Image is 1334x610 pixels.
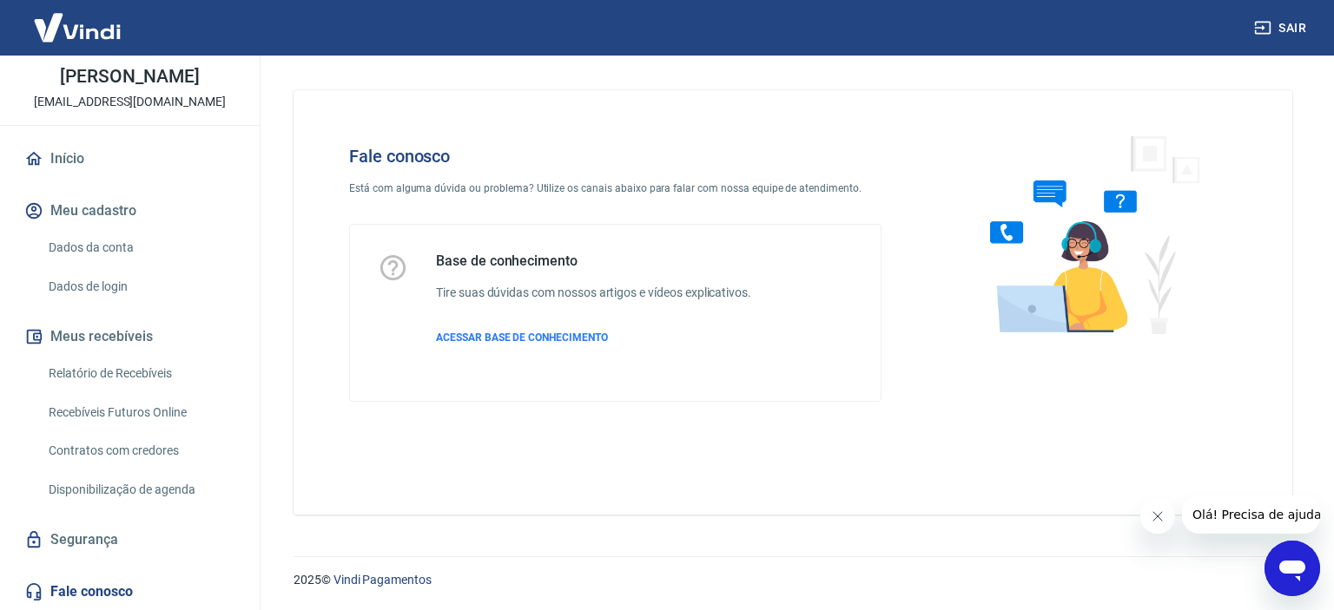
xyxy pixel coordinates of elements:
[1265,541,1320,596] iframe: Botão para abrir a janela de mensagens
[955,118,1219,350] img: Fale conosco
[436,284,751,302] h6: Tire suas dúvidas com nossos artigos e vídeos explicativos.
[1251,12,1313,44] button: Sair
[294,571,1292,589] p: 2025 ©
[1140,499,1175,534] iframe: Fechar mensagem
[349,146,882,167] h4: Fale conosco
[436,331,608,344] span: ACESSAR BASE DE CONHECIMENTO
[436,330,751,345] a: ACESSAR BASE DE CONHECIMENTO
[42,472,239,508] a: Disponibilização de agenda
[349,180,882,196] p: Está com alguma dúvida ou problema? Utilize os canais abaixo para falar com nossa equipe de atend...
[333,573,432,587] a: Vindi Pagamentos
[10,12,146,26] span: Olá! Precisa de ajuda?
[1182,495,1320,534] iframe: Mensagem da empresa
[42,269,239,305] a: Dados de login
[21,1,134,54] img: Vindi
[21,192,239,230] button: Meu cadastro
[436,253,751,270] h5: Base de conhecimento
[21,318,239,356] button: Meus recebíveis
[60,68,199,86] p: [PERSON_NAME]
[42,433,239,469] a: Contratos com credores
[42,395,239,430] a: Recebíveis Futuros Online
[34,93,226,111] p: [EMAIL_ADDRESS][DOMAIN_NAME]
[21,140,239,178] a: Início
[42,230,239,266] a: Dados da conta
[21,521,239,559] a: Segurança
[42,356,239,391] a: Relatório de Recebíveis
